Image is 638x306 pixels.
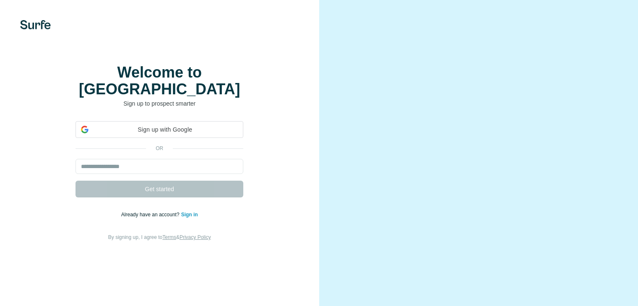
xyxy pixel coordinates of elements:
span: By signing up, I agree to & [108,234,211,240]
iframe: Sign in with Google Button [71,137,247,156]
h1: Welcome to [GEOGRAPHIC_DATA] [76,64,243,98]
div: Sign up with Google [76,121,243,138]
p: Sign up to prospect smarter [76,99,243,108]
a: Terms [162,234,176,240]
span: Already have an account? [121,212,181,218]
span: Sign up with Google [92,125,238,134]
img: Surfe's logo [20,20,51,29]
a: Sign in [181,212,198,218]
a: Privacy Policy [180,234,211,240]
